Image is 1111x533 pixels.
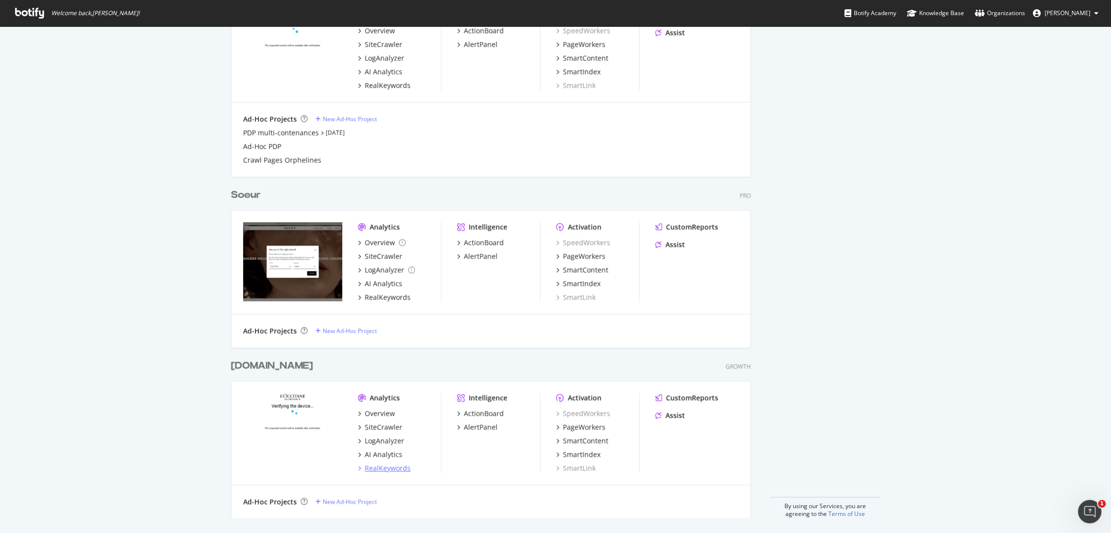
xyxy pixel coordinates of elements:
[358,422,402,432] a: SiteCrawler
[563,265,608,275] div: SmartContent
[563,251,605,261] div: PageWorkers
[556,279,600,288] a: SmartIndex
[556,53,608,63] a: SmartContent
[665,28,685,38] div: Assist
[370,393,400,403] div: Analytics
[365,81,411,90] div: RealKeywords
[844,8,896,18] div: Botify Academy
[358,53,404,63] a: LogAnalyzer
[365,279,402,288] div: AI Analytics
[556,81,596,90] a: SmartLink
[655,240,685,249] a: Assist
[655,28,685,38] a: Assist
[365,450,402,459] div: AI Analytics
[655,410,685,420] a: Assist
[556,409,610,418] a: SpeedWorkers
[315,327,377,335] a: New Ad-Hoc Project
[563,53,608,63] div: SmartContent
[556,292,596,302] div: SmartLink
[1025,5,1106,21] button: [PERSON_NAME]
[740,191,751,200] div: Pro
[655,222,718,232] a: CustomReports
[243,393,342,472] img: uk.loccitane.com
[556,463,596,473] a: SmartLink
[563,422,605,432] div: PageWorkers
[556,251,605,261] a: PageWorkers
[231,359,313,373] div: [DOMAIN_NAME]
[665,410,685,420] div: Assist
[563,67,600,77] div: SmartIndex
[469,393,507,403] div: Intelligence
[469,222,507,232] div: Intelligence
[556,238,610,247] a: SpeedWorkers
[365,53,404,63] div: LogAnalyzer
[243,142,281,151] a: Ad-Hoc PDP
[770,497,880,518] div: By using our Services, you are agreeing to the
[556,436,608,446] a: SmartContent
[464,238,504,247] div: ActionBoard
[358,251,402,261] a: SiteCrawler
[464,409,504,418] div: ActionBoard
[323,115,377,123] div: New Ad-Hoc Project
[243,155,321,165] a: Crawl Pages Orphelines
[243,114,297,124] div: Ad-Hoc Projects
[323,327,377,335] div: New Ad-Hoc Project
[365,251,402,261] div: SiteCrawler
[365,409,395,418] div: Overview
[358,436,404,446] a: LogAnalyzer
[365,26,395,36] div: Overview
[365,265,404,275] div: LogAnalyzer
[464,251,497,261] div: AlertPanel
[457,409,504,418] a: ActionBoard
[365,67,402,77] div: AI Analytics
[725,362,751,370] div: Growth
[365,40,402,49] div: SiteCrawler
[243,222,342,301] img: soeur.fr
[457,422,497,432] a: AlertPanel
[556,265,608,275] a: SmartContent
[556,40,605,49] a: PageWorkers
[907,8,964,18] div: Knowledge Base
[568,393,601,403] div: Activation
[457,40,497,49] a: AlertPanel
[243,326,297,336] div: Ad-Hoc Projects
[464,40,497,49] div: AlertPanel
[323,497,377,506] div: New Ad-Hoc Project
[556,26,610,36] a: SpeedWorkers
[358,409,395,418] a: Overview
[243,497,297,507] div: Ad-Hoc Projects
[358,279,402,288] a: AI Analytics
[568,222,601,232] div: Activation
[358,67,402,77] a: AI Analytics
[665,240,685,249] div: Assist
[370,222,400,232] div: Analytics
[358,265,415,275] a: LogAnalyzer
[563,279,600,288] div: SmartIndex
[231,188,261,202] div: Soeur
[556,422,605,432] a: PageWorkers
[358,81,411,90] a: RealKeywords
[358,40,402,49] a: SiteCrawler
[358,238,406,247] a: Overview
[358,450,402,459] a: AI Analytics
[563,436,608,446] div: SmartContent
[556,67,600,77] a: SmartIndex
[666,222,718,232] div: CustomReports
[51,9,140,17] span: Welcome back, [PERSON_NAME] !
[457,238,504,247] a: ActionBoard
[655,393,718,403] a: CustomReports
[457,26,504,36] a: ActionBoard
[326,128,345,137] a: [DATE]
[365,238,395,247] div: Overview
[231,359,317,373] a: [DOMAIN_NAME]
[556,450,600,459] a: SmartIndex
[563,450,600,459] div: SmartIndex
[464,422,497,432] div: AlertPanel
[828,510,865,518] a: Terms of Use
[358,463,411,473] a: RealKeywords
